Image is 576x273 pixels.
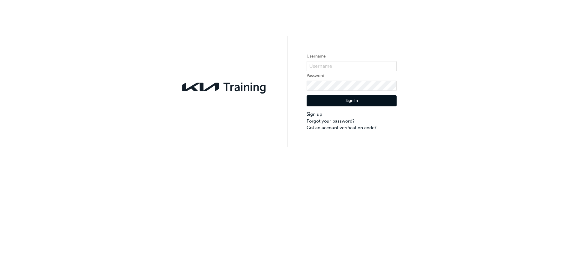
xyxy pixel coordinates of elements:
a: Sign up [307,111,397,118]
a: Got an account verification code? [307,124,397,131]
label: Password [307,72,397,79]
a: Forgot your password? [307,118,397,125]
button: Sign In [307,95,397,107]
input: Username [307,61,397,71]
label: Username [307,53,397,60]
img: kia-training [179,79,269,95]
